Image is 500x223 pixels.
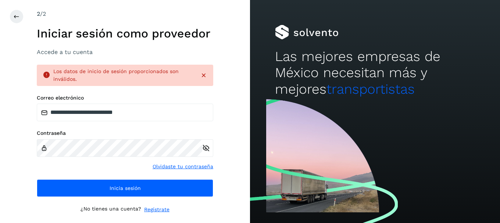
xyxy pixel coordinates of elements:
[37,179,213,197] button: Inicia sesión
[53,68,194,83] div: Los datos de inicio de sesión proporcionados son inválidos.
[275,48,475,97] h2: Las mejores empresas de México necesitan más y mejores
[326,81,415,97] span: transportistas
[37,26,213,40] h1: Iniciar sesión como proveedor
[144,206,169,213] a: Regístrate
[153,163,213,170] a: Olvidaste tu contraseña
[37,95,213,101] label: Correo electrónico
[81,206,141,213] p: ¿No tienes una cuenta?
[37,130,213,136] label: Contraseña
[110,186,141,191] span: Inicia sesión
[37,48,213,55] h3: Accede a tu cuenta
